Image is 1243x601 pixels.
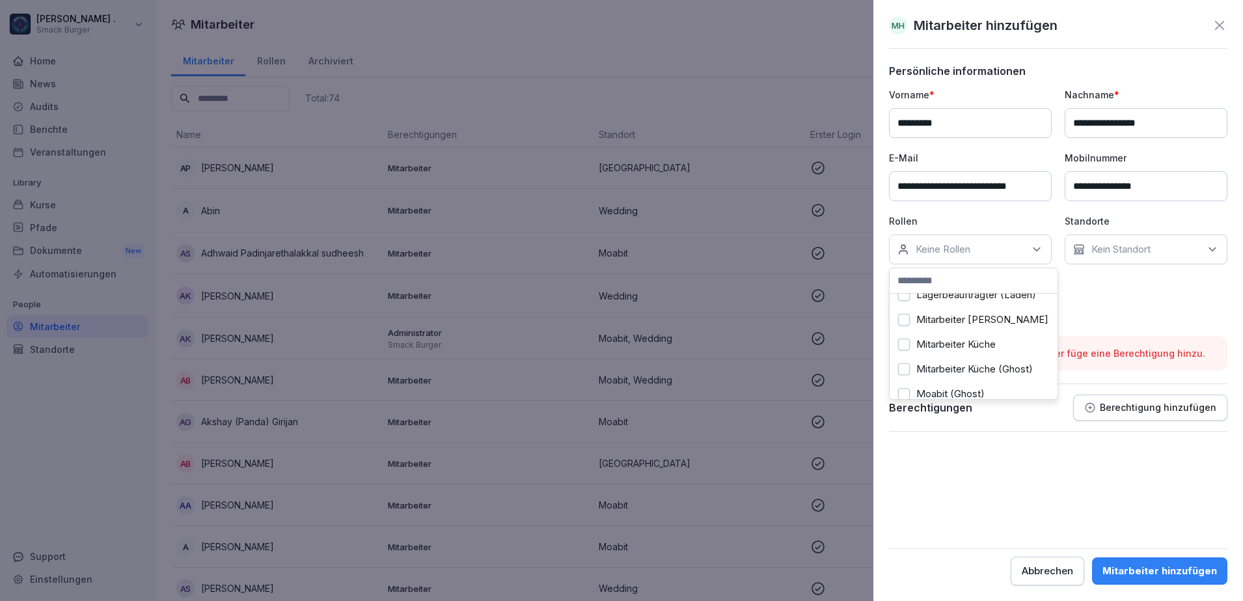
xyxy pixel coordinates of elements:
button: Abbrechen [1011,557,1084,585]
label: Mitarbeiter Küche [916,339,996,350]
p: Berechtigungen [889,401,972,414]
p: E-Mail [889,151,1052,165]
button: Berechtigung hinzufügen [1073,395,1227,421]
label: Mitarbeiter Küche (Ghost) [916,363,1033,375]
button: Mitarbeiter hinzufügen [1092,557,1227,585]
div: Abbrechen [1022,564,1073,578]
p: Keine Rollen [916,243,970,256]
div: Mitarbeiter hinzufügen [1102,564,1217,578]
label: Mitarbeiter [PERSON_NAME] [916,314,1048,326]
label: Lagerbeauftragter (Laden) [916,289,1036,301]
p: Persönliche informationen [889,64,1227,77]
p: Nachname [1065,88,1227,102]
p: Kein Standort [1091,243,1151,256]
p: Standorte [1065,214,1227,228]
p: Berechtigung hinzufügen [1100,402,1216,413]
div: MH [889,16,907,35]
p: Mitarbeiter hinzufügen [914,16,1058,35]
p: Bitte wähle einen Standort aus oder füge eine Berechtigung hinzu. [899,346,1217,360]
p: Vorname [889,88,1052,102]
label: Moabit (Ghost) [916,388,985,400]
p: Mobilnummer [1065,151,1227,165]
p: Rollen [889,214,1052,228]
